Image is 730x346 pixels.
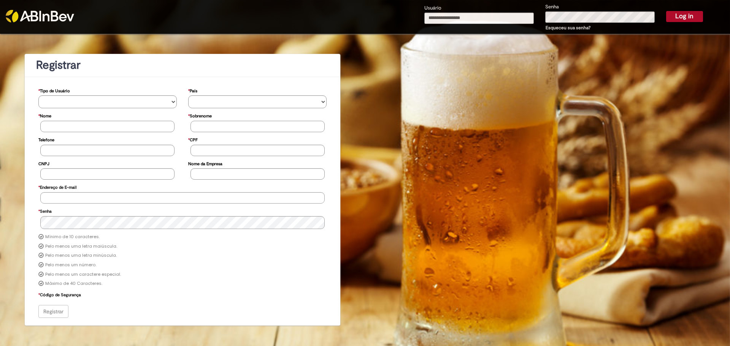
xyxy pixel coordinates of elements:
label: Sobrenome [188,110,212,121]
label: Usuário [424,5,441,12]
label: País [188,85,197,96]
label: Nome da Empresa [188,158,222,169]
label: Telefone [38,134,54,145]
label: Pelo menos um número. [45,262,96,268]
label: Pelo menos uma letra maiúscula. [45,243,117,250]
label: Senha [38,205,52,216]
label: CPF [188,134,198,145]
label: Pelo menos uma letra minúscula. [45,253,117,259]
label: Senha [545,3,559,11]
label: Endereço de E-mail [38,181,76,192]
label: CNPJ [38,158,49,169]
label: Código de Segurança [38,289,81,300]
img: ABInbev-white.png [6,10,74,22]
button: Log in [666,11,703,22]
label: Tipo de Usuário [38,85,70,96]
label: Pelo menos um caractere especial. [45,272,121,278]
label: Mínimo de 10 caracteres. [45,234,100,240]
label: Máximo de 40 Caracteres. [45,281,102,287]
label: Nome [38,110,51,121]
h1: Registrar [36,59,329,71]
a: Esqueceu sua senha? [546,25,590,31]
